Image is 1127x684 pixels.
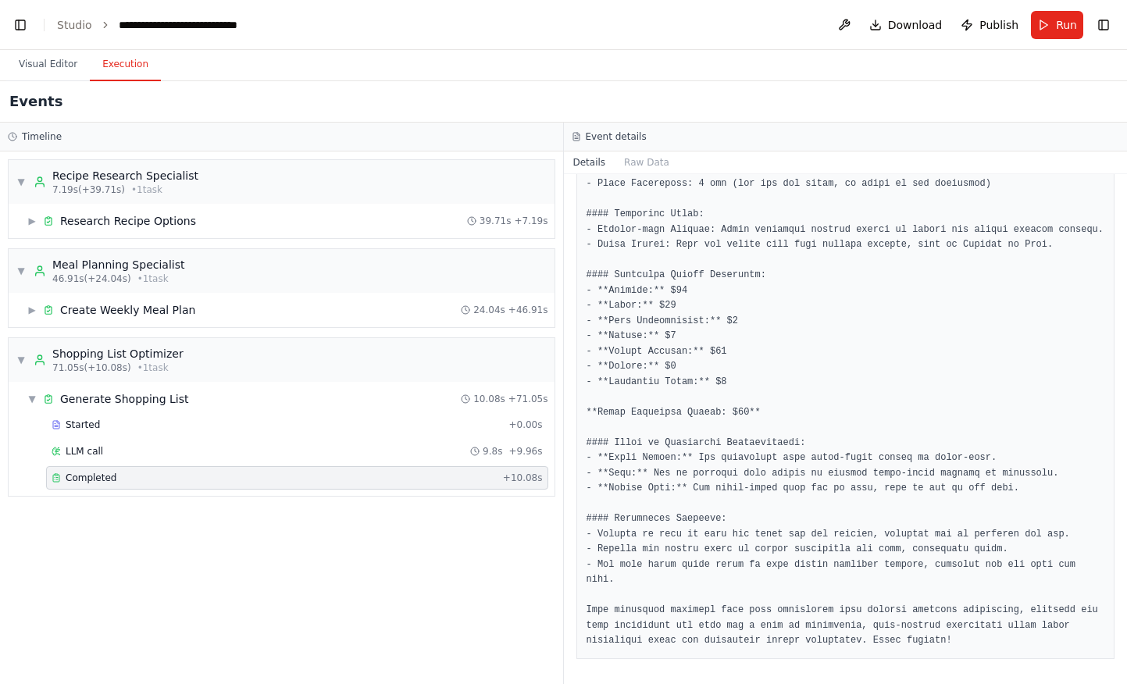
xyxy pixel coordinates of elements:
[27,393,37,405] span: ▼
[66,472,116,484] span: Completed
[57,19,92,31] a: Studio
[52,257,184,273] div: Meal Planning Specialist
[508,445,542,458] span: + 9.96s
[888,17,943,33] span: Download
[27,304,37,316] span: ▶
[954,11,1025,39] button: Publish
[508,304,548,316] span: + 46.91s
[137,273,169,285] span: • 1 task
[90,48,161,81] button: Execution
[52,168,198,183] div: Recipe Research Specialist
[52,346,184,362] div: Shopping List Optimizer
[586,130,647,143] h3: Event details
[52,183,125,196] span: 7.19s (+39.71s)
[863,11,949,39] button: Download
[483,445,502,458] span: 9.8s
[514,215,547,227] span: + 7.19s
[480,215,512,227] span: 39.71s
[66,445,103,458] span: LLM call
[52,273,131,285] span: 46.91s (+24.04s)
[9,14,31,36] button: Hide left sidebar
[60,213,196,229] span: Research Recipe Options
[1093,14,1115,36] button: Show right sidebar
[60,391,189,407] span: Generate Shopping List
[473,304,505,316] span: 24.04s
[57,17,281,33] nav: breadcrumb
[979,17,1018,33] span: Publish
[9,91,62,112] h2: Events
[66,419,100,431] span: Started
[137,362,169,374] span: • 1 task
[564,151,615,173] button: Details
[508,393,548,405] span: + 71.05s
[508,419,542,431] span: + 0.00s
[503,472,543,484] span: + 10.08s
[1056,17,1077,33] span: Run
[6,48,90,81] button: Visual Editor
[16,265,26,277] span: ▼
[473,393,505,405] span: 10.08s
[131,183,162,196] span: • 1 task
[16,354,26,366] span: ▼
[52,362,131,374] span: 71.05s (+10.08s)
[27,215,37,227] span: ▶
[22,130,62,143] h3: Timeline
[60,302,195,318] span: Create Weekly Meal Plan
[1031,11,1083,39] button: Run
[16,176,26,188] span: ▼
[615,151,679,173] button: Raw Data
